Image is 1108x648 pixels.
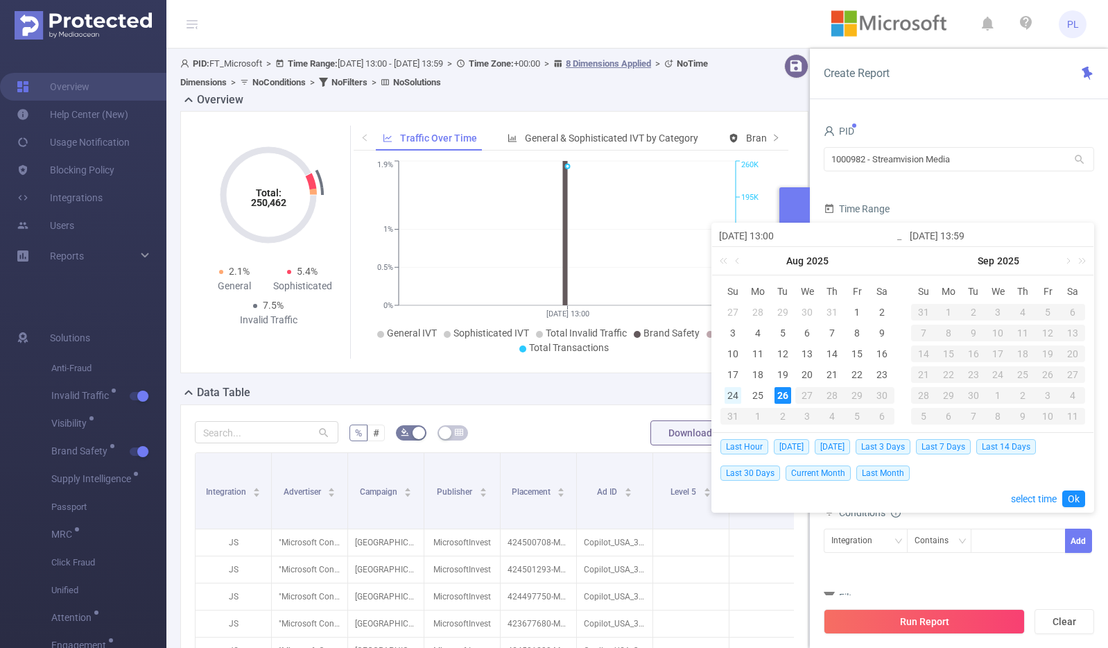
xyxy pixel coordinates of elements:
i: icon: bar-chart [508,133,517,143]
td: August 16, 2025 [869,343,894,364]
td: October 8, 2025 [986,406,1011,427]
td: July 31, 2025 [820,302,845,323]
td: September 1, 2025 [745,406,770,427]
div: 6 [936,408,961,425]
span: Invalid Traffic [51,391,114,400]
td: August 10, 2025 [720,343,745,364]
span: General & Sophisticated IVT by Category [525,133,698,144]
div: 1 [745,408,770,425]
div: 9 [961,325,986,341]
div: 31 [911,304,936,321]
div: 6 [869,408,894,425]
span: Last Hour [720,439,768,454]
td: September 17, 2025 [986,343,1011,364]
span: > [227,77,240,87]
div: 29 [936,387,961,404]
div: 5 [911,408,936,425]
div: 8 [986,408,1011,425]
span: Last 14 Days [976,439,1036,454]
div: 3 [725,325,741,341]
span: Last 30 Days [720,466,780,481]
span: Brand Safety [51,446,112,456]
div: 26 [1035,366,1060,383]
td: September 11, 2025 [1010,323,1035,343]
td: September 3, 2025 [795,406,820,427]
tspan: 0% [383,301,393,310]
span: 2.1% [229,266,250,277]
div: 13 [799,346,815,362]
div: 7 [824,325,840,341]
div: 15 [936,346,961,362]
div: 11 [1060,408,1085,425]
img: Protected Media [15,11,152,40]
td: September 4, 2025 [820,406,845,427]
td: September 28, 2025 [911,385,936,406]
td: August 9, 2025 [869,323,894,343]
th: Sun [720,281,745,302]
div: 19 [774,366,791,383]
div: 22 [936,366,961,383]
td: August 28, 2025 [820,385,845,406]
th: Sat [1060,281,1085,302]
b: Time Zone: [469,58,514,69]
span: Th [820,285,845,298]
th: Wed [986,281,1011,302]
div: 20 [799,366,815,383]
a: Ok [1062,491,1085,507]
td: July 28, 2025 [745,302,770,323]
span: Solutions [50,324,90,352]
td: September 6, 2025 [1060,302,1085,323]
a: Help Center (New) [17,101,128,128]
i: icon: line-chart [383,133,392,143]
u: 8 Dimensions Applied [566,58,651,69]
td: August 25, 2025 [745,385,770,406]
td: August 8, 2025 [845,323,869,343]
span: > [651,58,664,69]
span: 7.5% [263,300,284,311]
a: Users [17,212,74,239]
div: 4 [750,325,766,341]
span: We [986,285,1011,298]
span: > [306,77,319,87]
input: End date [910,228,1087,244]
th: Fri [845,281,869,302]
div: 28 [820,387,845,404]
tspan: Total: [256,187,282,198]
span: Visibility [51,418,92,428]
span: Tu [961,285,986,298]
th: Mon [745,281,770,302]
th: Wed [795,281,820,302]
td: October 11, 2025 [1060,406,1085,427]
b: Time Range: [288,58,338,69]
td: August 31, 2025 [720,406,745,427]
tspan: 1.9% [377,161,393,170]
td: August 5, 2025 [770,323,795,343]
span: Click Fraud [51,549,166,577]
div: 16 [961,346,986,362]
td: September 14, 2025 [911,343,936,364]
span: Current Month [786,466,851,481]
button: Download PDF [650,420,750,445]
div: 13 [1060,325,1085,341]
td: August 22, 2025 [845,364,869,385]
div: Sophisticated [268,279,336,293]
div: 30 [961,387,986,404]
div: 19 [1035,346,1060,362]
a: 2025 [996,247,1021,275]
div: 1 [936,304,961,321]
tspan: 195K [741,193,759,202]
div: 7 [911,325,936,341]
td: October 1, 2025 [986,385,1011,406]
td: September 21, 2025 [911,364,936,385]
div: 31 [720,408,745,425]
td: October 6, 2025 [936,406,961,427]
td: August 6, 2025 [795,323,820,343]
td: August 14, 2025 [820,343,845,364]
div: 10 [725,346,741,362]
div: 30 [799,304,815,321]
input: Start date [719,228,896,244]
td: September 16, 2025 [961,343,986,364]
div: 20 [1060,346,1085,362]
i: icon: right [772,133,780,142]
div: 23 [874,366,890,383]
